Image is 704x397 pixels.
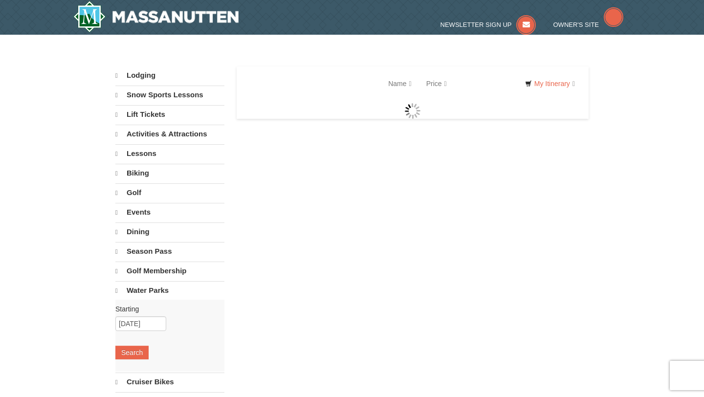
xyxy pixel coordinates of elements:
a: Golf [115,183,224,202]
a: Golf Membership [115,262,224,280]
a: Lift Tickets [115,105,224,124]
img: wait gif [405,103,420,119]
span: Newsletter Sign Up [440,21,512,28]
span: Owner's Site [553,21,599,28]
a: My Itinerary [519,76,581,91]
a: Name [381,74,418,93]
a: Massanutten Resort [73,1,239,32]
a: Water Parks [115,281,224,300]
a: Season Pass [115,242,224,261]
a: Biking [115,164,224,182]
a: Price [419,74,454,93]
a: Lodging [115,66,224,85]
button: Search [115,346,149,359]
a: Dining [115,222,224,241]
img: Massanutten Resort Logo [73,1,239,32]
a: Newsletter Sign Up [440,21,536,28]
a: Lessons [115,144,224,163]
a: Owner's Site [553,21,624,28]
a: Activities & Attractions [115,125,224,143]
a: Snow Sports Lessons [115,86,224,104]
a: Events [115,203,224,221]
label: Starting [115,304,217,314]
a: Cruiser Bikes [115,373,224,391]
